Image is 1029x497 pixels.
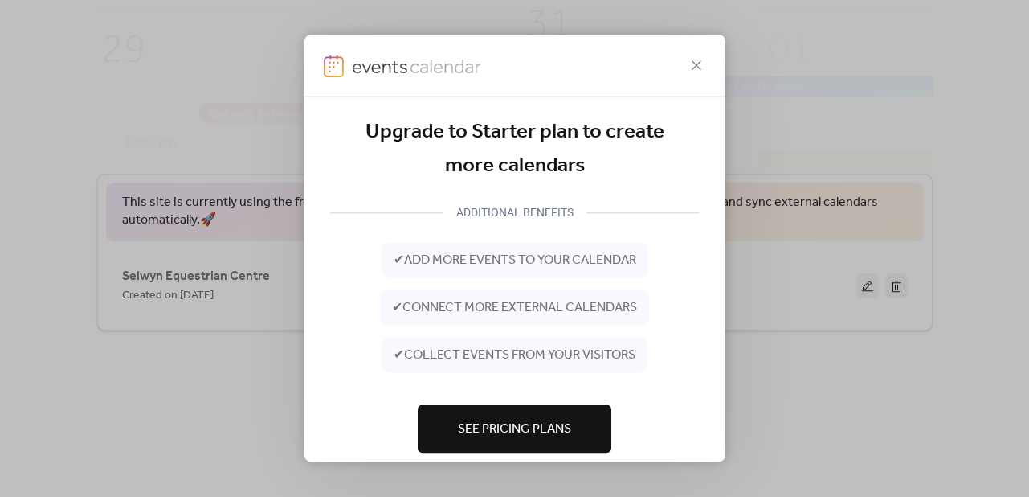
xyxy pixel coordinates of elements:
[352,55,482,77] img: logo-type
[394,346,635,365] span: ✔ collect events from your visitors
[394,251,636,270] span: ✔ add more events to your calendar
[324,55,345,77] img: logo-icon
[458,420,571,439] span: See Pricing Plans
[443,203,586,222] div: ADDITIONAL BENEFITS
[392,298,637,318] span: ✔ connect more external calendars
[418,405,611,453] button: See Pricing Plans
[330,116,700,183] div: Upgrade to Starter plan to create more calendars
